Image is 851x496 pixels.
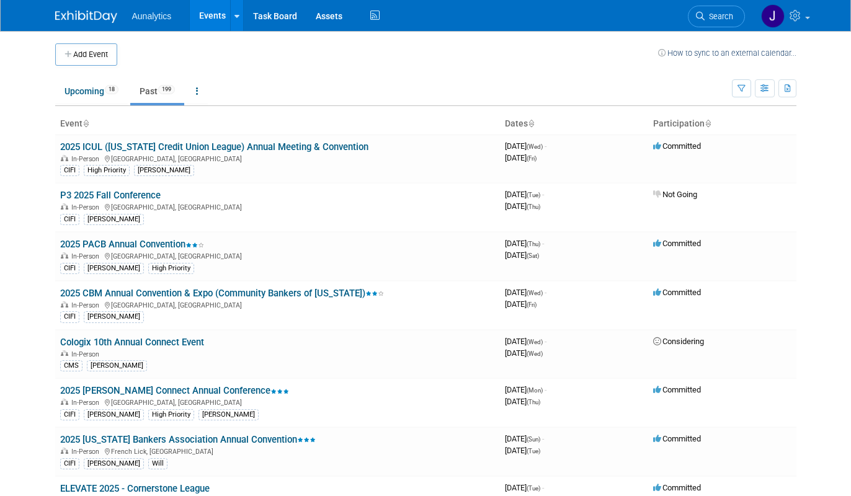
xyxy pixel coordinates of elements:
[505,397,540,406] span: [DATE]
[542,483,544,492] span: -
[705,118,711,128] a: Sort by Participation Type
[688,6,745,27] a: Search
[505,446,540,455] span: [DATE]
[545,385,546,394] span: -
[505,434,544,443] span: [DATE]
[705,12,733,21] span: Search
[653,434,701,443] span: Committed
[505,250,539,260] span: [DATE]
[60,153,495,163] div: [GEOGRAPHIC_DATA], [GEOGRAPHIC_DATA]
[527,241,540,247] span: (Thu)
[61,252,68,259] img: In-Person Event
[71,155,103,163] span: In-Person
[71,350,103,358] span: In-Person
[60,190,161,201] a: P3 2025 Fall Conference
[61,301,68,308] img: In-Person Event
[527,339,543,345] span: (Wed)
[505,288,546,297] span: [DATE]
[60,165,79,176] div: CIFI
[527,192,540,198] span: (Tue)
[61,155,68,161] img: In-Person Event
[130,79,184,103] a: Past199
[505,299,537,309] span: [DATE]
[60,239,204,250] a: 2025 PACB Annual Convention
[71,203,103,211] span: In-Person
[84,214,144,225] div: [PERSON_NAME]
[60,201,495,211] div: [GEOGRAPHIC_DATA], [GEOGRAPHIC_DATA]
[61,448,68,454] img: In-Person Event
[55,113,500,135] th: Event
[55,11,117,23] img: ExhibitDay
[528,118,534,128] a: Sort by Start Date
[60,337,204,348] a: Cologix 10th Annual Connect Event
[505,348,543,358] span: [DATE]
[527,436,540,443] span: (Sun)
[527,203,540,210] span: (Thu)
[505,153,537,162] span: [DATE]
[84,165,130,176] div: High Priority
[71,252,103,260] span: In-Person
[105,85,118,94] span: 18
[61,350,68,356] img: In-Person Event
[505,483,544,492] span: [DATE]
[527,143,543,150] span: (Wed)
[527,301,537,308] span: (Fri)
[527,448,540,454] span: (Tue)
[60,250,495,260] div: [GEOGRAPHIC_DATA], [GEOGRAPHIC_DATA]
[527,155,537,162] span: (Fri)
[648,113,796,135] th: Participation
[505,141,546,151] span: [DATE]
[658,48,796,58] a: How to sync to an external calendar...
[545,288,546,297] span: -
[134,165,194,176] div: [PERSON_NAME]
[542,434,544,443] span: -
[500,113,648,135] th: Dates
[527,399,540,405] span: (Thu)
[71,399,103,407] span: In-Person
[527,485,540,492] span: (Tue)
[527,252,539,259] span: (Sat)
[60,288,384,299] a: 2025 CBM Annual Convention & Expo (Community Bankers of [US_STATE])
[505,337,546,346] span: [DATE]
[148,458,167,469] div: Will
[527,387,543,394] span: (Mon)
[653,239,701,248] span: Committed
[60,397,495,407] div: [GEOGRAPHIC_DATA], [GEOGRAPHIC_DATA]
[542,190,544,199] span: -
[198,409,259,420] div: [PERSON_NAME]
[505,239,544,248] span: [DATE]
[542,239,544,248] span: -
[505,190,544,199] span: [DATE]
[82,118,89,128] a: Sort by Event Name
[505,385,546,394] span: [DATE]
[60,141,368,153] a: 2025 ICUL ([US_STATE] Credit Union League) Annual Meeting & Convention
[61,399,68,405] img: In-Person Event
[60,458,79,469] div: CIFI
[148,409,194,420] div: High Priority
[60,385,289,396] a: 2025 [PERSON_NAME] Connect Annual Conference
[653,190,697,199] span: Not Going
[505,201,540,211] span: [DATE]
[87,360,147,371] div: [PERSON_NAME]
[653,337,704,346] span: Considering
[653,385,701,394] span: Committed
[60,360,82,371] div: CMS
[653,288,701,297] span: Committed
[84,458,144,469] div: [PERSON_NAME]
[60,311,79,322] div: CIFI
[60,299,495,309] div: [GEOGRAPHIC_DATA], [GEOGRAPHIC_DATA]
[545,337,546,346] span: -
[158,85,175,94] span: 199
[71,301,103,309] span: In-Person
[60,263,79,274] div: CIFI
[527,350,543,357] span: (Wed)
[527,290,543,296] span: (Wed)
[84,409,144,420] div: [PERSON_NAME]
[71,448,103,456] span: In-Person
[132,11,172,21] span: Aunalytics
[761,4,785,28] img: Julie Grisanti-Cieslak
[55,79,128,103] a: Upcoming18
[60,483,210,494] a: ELEVATE 2025 - Cornerstone League
[60,409,79,420] div: CIFI
[55,43,117,66] button: Add Event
